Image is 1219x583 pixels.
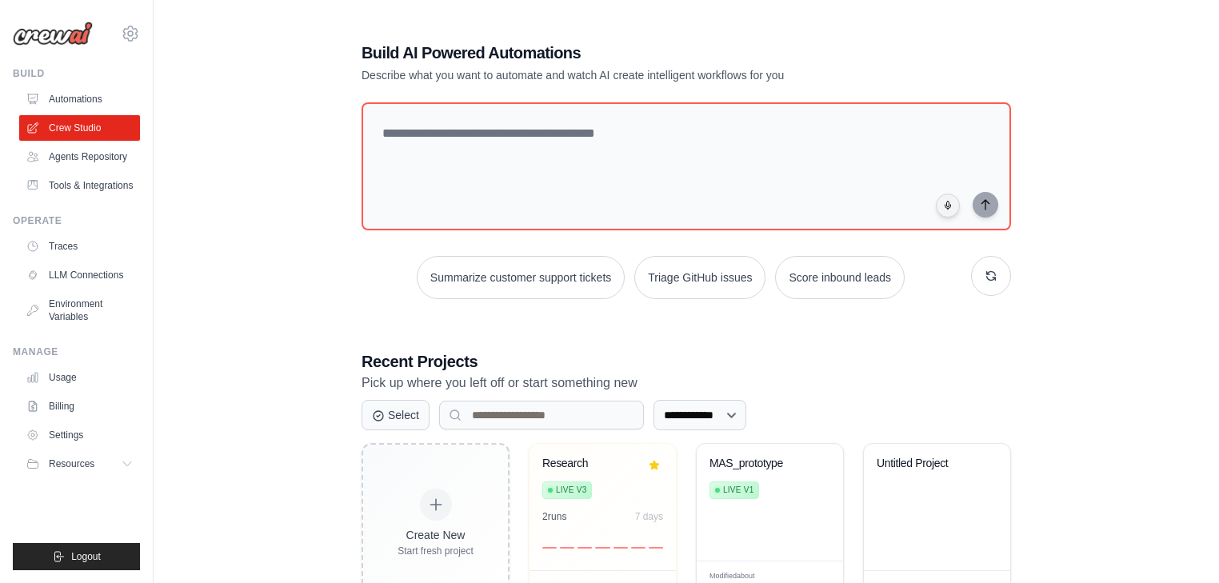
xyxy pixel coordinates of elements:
div: Activity over last 7 days [542,529,663,549]
button: Select [362,400,430,430]
div: Untitled Project [877,457,973,471]
button: Resources [19,451,140,477]
a: Agents Repository [19,144,140,170]
button: Triage GitHub issues [634,256,765,299]
button: Remove from favorites [645,457,663,474]
button: Logout [13,543,140,570]
a: LLM Connections [19,262,140,288]
div: Day 4: 0 executions [595,547,609,549]
span: Live v1 [723,484,753,497]
span: Logout [71,550,101,563]
p: Describe what you want to automate and watch AI create intelligent workflows for you [362,67,899,83]
a: Crew Studio [19,115,140,141]
span: Resources [49,457,94,470]
p: Pick up where you left off or start something new [362,373,1011,393]
div: Day 3: 0 executions [578,547,592,549]
div: Day 1: 0 executions [542,547,557,549]
h3: Recent Projects [362,350,1011,373]
div: 7 days [635,510,663,523]
button: Get new suggestions [971,256,1011,296]
div: Day 5: 0 executions [613,547,628,549]
div: Operate [13,214,140,227]
a: Usage [19,365,140,390]
a: Automations [19,86,140,112]
a: Tools & Integrations [19,173,140,198]
div: Research [542,457,639,471]
a: Traces [19,234,140,259]
a: Environment Variables [19,291,140,329]
button: Summarize customer support tickets [417,256,625,299]
button: Score inbound leads [775,256,905,299]
a: Billing [19,393,140,419]
div: MAS_prototype [709,457,806,471]
div: Start fresh project [398,545,474,557]
div: Manage [13,345,140,358]
span: Live v3 [556,484,586,497]
img: Logo [13,22,93,46]
div: Day 7: 0 executions [649,547,663,549]
div: Create New [398,527,474,543]
h1: Build AI Powered Automations [362,42,899,64]
div: 2 run s [542,510,567,523]
button: Click to speak your automation idea [936,194,960,218]
div: Day 2: 0 executions [560,547,574,549]
div: Build [13,67,140,80]
div: Day 6: 0 executions [631,547,645,549]
a: Settings [19,422,140,448]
